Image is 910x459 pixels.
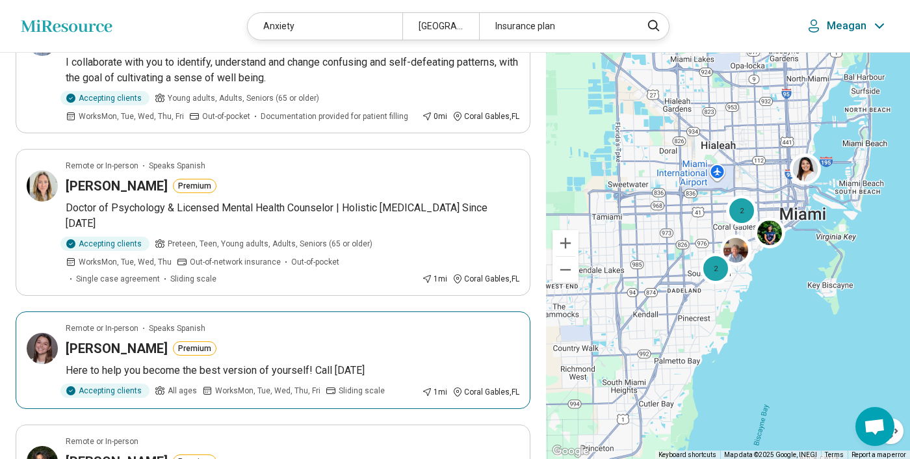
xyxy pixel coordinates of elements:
div: 1 mi [422,273,447,285]
p: Remote or In-person [66,160,138,172]
span: Speaks Spanish [149,160,205,172]
p: Here to help you become the best version of yourself! Call [DATE] [66,363,519,378]
button: Zoom in [552,230,578,256]
p: Doctor of Psychology & Licensed Mental Health Counselor | Holistic [MEDICAL_DATA] Since [DATE] [66,200,519,231]
span: Works Mon, Tue, Wed, Thu, Fri [215,385,320,397]
h3: [PERSON_NAME] [66,177,168,195]
span: Sliding scale [339,385,385,397]
a: Terms (opens in new tab) [825,451,844,458]
div: Accepting clients [60,384,149,398]
span: Documentation provided for patient filling [261,111,408,122]
span: All ages [168,385,197,397]
span: Map data ©2025 Google, INEGI [724,451,817,458]
div: 1 mi [422,386,447,398]
div: [GEOGRAPHIC_DATA] [402,13,480,40]
span: Speaks Spanish [149,322,205,334]
div: Accepting clients [60,237,149,251]
button: Premium [173,179,216,193]
span: Out-of-pocket [291,256,339,268]
div: Coral Gables , FL [452,273,519,285]
button: Zoom out [552,257,578,283]
h3: [PERSON_NAME] [66,339,168,358]
div: Anxiety [248,13,402,40]
span: Preteen, Teen, Young adults, Adults, Seniors (65 or older) [168,238,372,250]
span: Works Mon, Tue, Wed, Thu [79,256,172,268]
p: I collaborate with you to identify, understand and change confusing and self-defeating patterns, ... [66,55,519,86]
div: 0 mi [422,111,447,122]
div: 2 [726,195,757,226]
span: Sliding scale [170,273,216,285]
div: Coral Gables , FL [452,386,519,398]
span: Out-of-network insurance [190,256,281,268]
p: Remote or In-person [66,436,138,447]
span: Single case agreement [76,273,160,285]
span: Works Mon, Tue, Wed, Thu, Fri [79,111,184,122]
span: Young adults, Adults, Seniors (65 or older) [168,92,319,104]
p: Meagan [827,20,866,33]
div: Open chat [855,407,894,446]
button: Premium [173,341,216,356]
span: Out-of-pocket [202,111,250,122]
div: 2 [700,253,731,284]
p: Remote or In-person [66,322,138,334]
div: Insurance plan [479,13,633,40]
div: Coral Gables , FL [452,111,519,122]
a: Report a map error [851,451,906,458]
div: Accepting clients [60,91,149,105]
